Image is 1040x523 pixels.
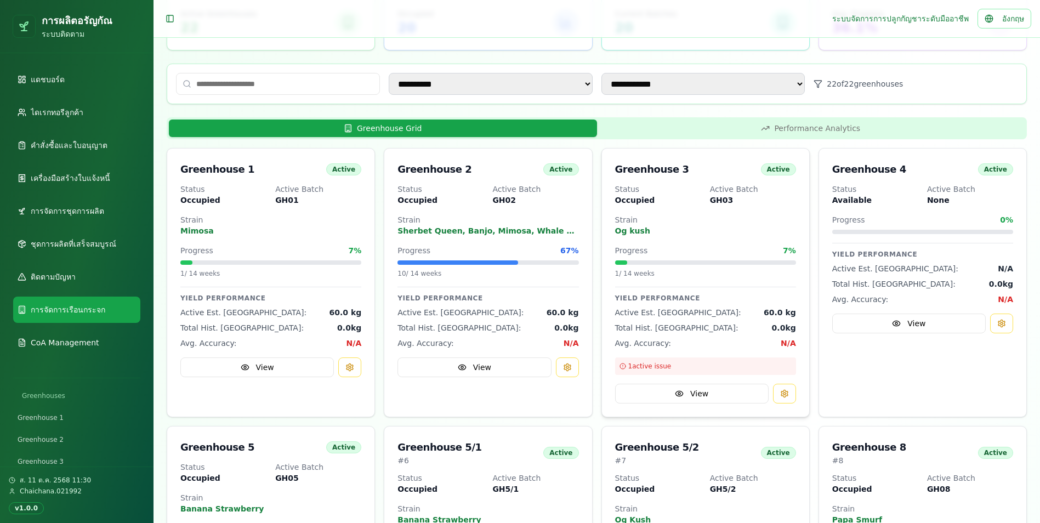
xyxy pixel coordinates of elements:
p: GH5/1 [492,484,578,494]
span: แดชบอร์ด [31,74,65,85]
div: Greenhouse 4 [832,162,906,177]
div: Greenhouse 1 [180,162,254,177]
a: เครื่องมือสร้างใบแจ้งหนี้ [13,165,140,191]
span: 0.0 kg [989,278,1013,289]
span: ชุดการผลิตที่เสร็จสมบูรณ์ [31,238,116,249]
span: Active Est. [GEOGRAPHIC_DATA]: [615,307,741,318]
h4: Yield Performance [615,294,796,303]
div: v1.0.0 [9,502,44,514]
p: GH02 [492,195,578,206]
span: CoA Management [31,337,99,348]
p: GH5/2 [710,484,796,494]
div: Active [326,163,361,175]
p: GH01 [275,195,361,206]
span: Total Hist. [GEOGRAPHIC_DATA]: [397,322,521,333]
button: Performance Analytics [597,120,1025,137]
span: 0.0 kg [337,322,361,333]
p: ระบบติดตาม [42,29,112,39]
span: 60.0 kg [547,307,579,318]
h4: Yield Performance [397,294,578,303]
span: ไดเรกทอรีลูกค้า [31,107,83,118]
a: การจัดการชุดการผลิต [13,198,140,224]
p: Strain [180,214,361,225]
span: Progress [180,245,213,256]
span: Active Est. [GEOGRAPHIC_DATA]: [832,263,958,274]
span: Greenhouse 2 [18,435,64,444]
span: Avg. Accuracy: [180,338,236,349]
h1: การผลิตอรัญกัณ [42,13,112,29]
button: View [832,314,986,333]
a: แดชบอร์ด [13,66,140,93]
a: CoA Management [13,329,140,356]
span: N/A [998,263,1013,274]
div: Active [978,163,1013,175]
a: ไดเรกทอรีลูกค้า [13,99,140,126]
div: ระบบจัดการการปลูกกัญชาระดับมืออาชีพ [832,13,969,24]
p: Occupied [180,195,266,206]
button: View [397,357,551,377]
a: Greenhouse 1 [13,409,140,427]
a: Greenhouse 3 [13,453,140,470]
span: ติดตามปัญหา [31,271,76,282]
span: 0 % [1000,214,1013,225]
span: 60.0 kg [764,307,796,318]
span: Active Est. [GEOGRAPHIC_DATA]: [180,307,306,318]
div: Greenhouse 3 [615,162,689,177]
p: Occupied [397,484,484,494]
p: Active Batch [927,473,1013,484]
div: Greenhouse 5/2 [615,440,699,455]
span: N/A [564,338,579,349]
p: Mimosa [180,225,361,236]
p: Occupied [832,484,918,494]
span: Chaichana.021992 [20,487,82,496]
span: Avg. Accuracy: [832,294,888,305]
span: ส. 11 ต.ค. 2568 11:30 [20,476,91,485]
span: 7 % [348,245,361,256]
span: Total Hist. [GEOGRAPHIC_DATA]: [615,322,738,333]
div: 1 active issue [615,357,796,375]
span: อังกฤษ [1002,13,1024,24]
p: Active Batch [275,462,361,473]
p: Status [832,184,918,195]
span: คำสั่งซื้อและใบอนุญาต [31,140,107,151]
p: Active Batch [275,184,361,195]
div: 1 / 14 weeks [180,269,361,278]
div: Greenhouse 5/1 [397,440,481,455]
span: Progress [832,214,865,225]
div: Greenhouse 5 [180,440,254,455]
p: # 6 [397,455,481,466]
span: N/A [781,338,796,349]
div: 22 of 22 greenhouses [814,73,1018,95]
p: Status [397,473,484,484]
p: Status [832,473,918,484]
p: Occupied [615,195,701,206]
p: Active Batch [710,184,796,195]
button: อังกฤษ [978,9,1031,29]
p: Strain [397,503,578,514]
p: Active Batch [710,473,796,484]
p: Status [397,184,484,195]
p: Sherbet Queen, Banjo, Mimosa, Whale Breath, Og kush [397,225,578,236]
p: Occupied [180,473,266,484]
div: 10 / 14 weeks [397,269,578,278]
p: # 7 [615,455,699,466]
p: Status [180,184,266,195]
span: Total Hist. [GEOGRAPHIC_DATA]: [180,322,304,333]
div: Active [543,447,578,459]
div: 1 / 14 weeks [615,269,796,278]
span: N/A [346,338,362,349]
span: Greenhouse 3 [18,457,64,466]
p: Status [615,473,701,484]
p: Og kush [615,225,796,236]
p: Strain [397,214,578,225]
span: 7 % [783,245,796,256]
div: Active [978,447,1013,459]
p: Status [615,184,701,195]
div: Active [543,163,578,175]
p: # 8 [832,455,906,466]
p: None [927,195,1013,206]
span: Avg. Accuracy: [397,338,453,349]
h4: Yield Performance [180,294,361,303]
div: Greenhouse 8 [832,440,906,455]
span: Active Est. [GEOGRAPHIC_DATA]: [397,307,524,318]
